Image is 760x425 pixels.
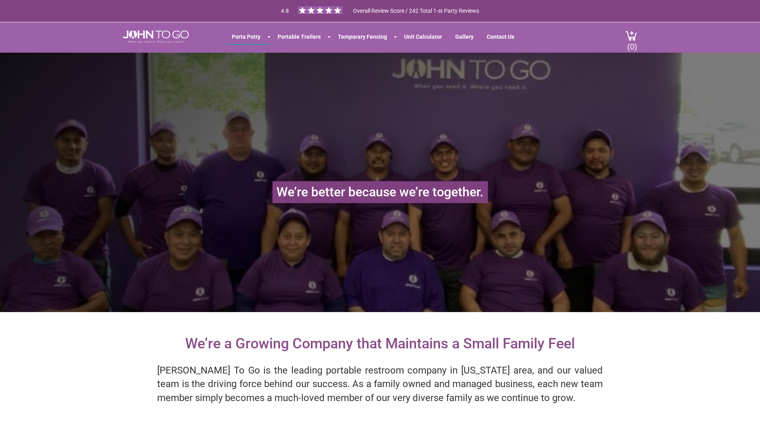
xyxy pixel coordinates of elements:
span: 4.8 [281,8,289,14]
p: [PERSON_NAME] To Go is the leading portable restroom company in [US_STATE] area, and our valued t... [157,364,603,421]
h2: We’re a Growing Company that Maintains a Small Family Feel [177,328,583,360]
a: Portable Trailers [272,30,327,44]
span: (0) [627,36,637,51]
h1: We’re better because we’re together. [272,181,488,203]
img: JOHN to go [123,30,189,43]
a: Porta Potty [226,30,266,44]
a: Gallery [449,30,480,44]
a: Contact Us [481,30,520,44]
span: Overall Review Score / 242 Total 1-st Party Reviews [353,8,479,30]
img: cart a [625,30,637,41]
a: Temporary Fencing [332,30,393,44]
a: Unit Calculator [398,30,448,44]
